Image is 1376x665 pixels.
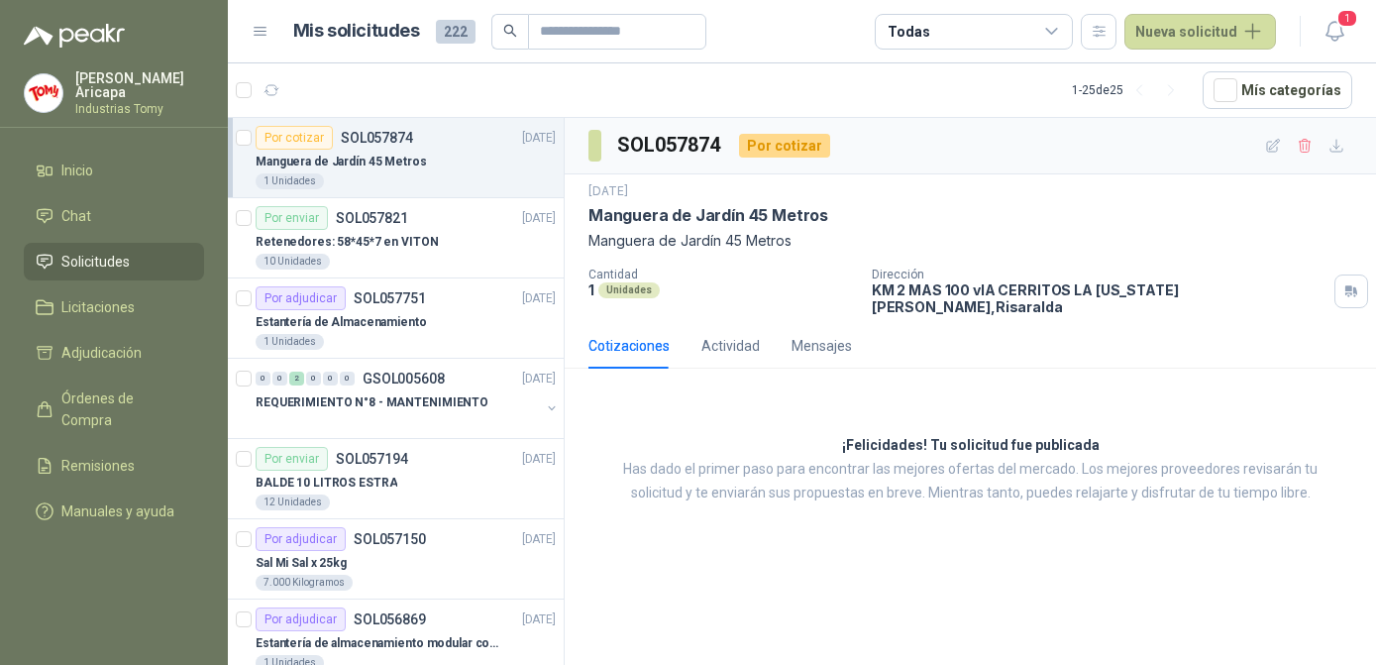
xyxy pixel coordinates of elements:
[842,434,1100,458] h3: ¡Felicidades! Tu solicitud fue publicada
[61,296,135,318] span: Licitaciones
[1203,71,1352,109] button: Mís categorías
[588,205,828,226] p: Manguera de Jardín 45 Metros
[256,575,353,591] div: 7.000 Kilogramos
[256,173,324,189] div: 1 Unidades
[522,610,556,629] p: [DATE]
[256,286,346,310] div: Por adjudicar
[522,450,556,469] p: [DATE]
[24,334,204,372] a: Adjudicación
[228,198,564,278] a: Por enviarSOL057821[DATE] Retenedores: 58*45*7 en VITON10 Unidades
[739,134,830,158] div: Por cotizar
[1336,9,1358,28] span: 1
[256,126,333,150] div: Por cotizar
[75,71,204,99] p: [PERSON_NAME] Aricapa
[522,370,556,388] p: [DATE]
[24,24,125,48] img: Logo peakr
[228,278,564,359] a: Por adjudicarSOL057751[DATE] Estantería de Almacenamiento1 Unidades
[588,335,670,357] div: Cotizaciones
[256,393,488,412] p: REQUERIMIENTO N°8 - MANTENIMIENTO
[256,527,346,551] div: Por adjudicar
[522,209,556,228] p: [DATE]
[256,634,502,653] p: Estantería de almacenamiento modular con organizadores abiertos
[588,182,628,201] p: [DATE]
[24,288,204,326] a: Licitaciones
[228,118,564,198] a: Por cotizarSOL057874[DATE] Manguera de Jardín 45 Metros1 Unidades
[588,281,594,298] p: 1
[256,495,330,510] div: 12 Unidades
[24,243,204,280] a: Solicitudes
[354,291,426,305] p: SOL057751
[522,129,556,148] p: [DATE]
[272,372,287,386] div: 0
[256,254,330,270] div: 10 Unidades
[256,608,346,631] div: Por adjudicar
[289,372,304,386] div: 2
[323,372,338,386] div: 0
[522,530,556,549] p: [DATE]
[1317,14,1352,50] button: 1
[24,380,204,439] a: Órdenes de Compra
[61,388,185,431] span: Órdenes de Compra
[598,282,660,298] div: Unidades
[792,335,852,357] div: Mensajes
[256,367,560,430] a: 0 0 2 0 0 0 GSOL005608[DATE] REQUERIMIENTO N°8 - MANTENIMIENTO
[256,554,347,573] p: Sal Mi Sal x 25kg
[1124,14,1276,50] button: Nueva solicitud
[256,334,324,350] div: 1 Unidades
[436,20,476,44] span: 222
[340,372,355,386] div: 0
[75,103,204,115] p: Industrias Tomy
[503,24,517,38] span: search
[24,197,204,235] a: Chat
[256,447,328,471] div: Por enviar
[354,532,426,546] p: SOL057150
[354,612,426,626] p: SOL056869
[61,205,91,227] span: Chat
[363,372,445,386] p: GSOL005608
[61,342,142,364] span: Adjudicación
[614,458,1326,505] p: Has dado el primer paso para encontrar las mejores ofertas del mercado. Los mejores proveedores r...
[228,519,564,600] a: Por adjudicarSOL057150[DATE] Sal Mi Sal x 25kg7.000 Kilogramos
[25,74,62,112] img: Company Logo
[61,455,135,477] span: Remisiones
[588,268,856,281] p: Cantidad
[617,130,723,161] h3: SOL057874
[293,17,420,46] h1: Mis solicitudes
[588,230,1352,252] p: Manguera de Jardín 45 Metros
[24,152,204,189] a: Inicio
[1072,74,1187,106] div: 1 - 25 de 25
[701,335,760,357] div: Actividad
[336,452,408,466] p: SOL057194
[888,21,929,43] div: Todas
[872,281,1326,315] p: KM 2 MAS 100 vIA CERRITOS LA [US_STATE] [PERSON_NAME] , Risaralda
[256,372,270,386] div: 0
[61,160,93,181] span: Inicio
[228,439,564,519] a: Por enviarSOL057194[DATE] BALDE 10 LITROS ESTRA12 Unidades
[306,372,321,386] div: 0
[522,289,556,308] p: [DATE]
[24,447,204,485] a: Remisiones
[256,233,439,252] p: Retenedores: 58*45*7 en VITON
[24,493,204,530] a: Manuales y ayuda
[256,153,427,171] p: Manguera de Jardín 45 Metros
[341,131,413,145] p: SOL057874
[256,206,328,230] div: Por enviar
[61,500,174,522] span: Manuales y ayuda
[336,211,408,225] p: SOL057821
[61,251,130,273] span: Solicitudes
[256,474,397,493] p: BALDE 10 LITROS ESTRA
[256,313,427,332] p: Estantería de Almacenamiento
[872,268,1326,281] p: Dirección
